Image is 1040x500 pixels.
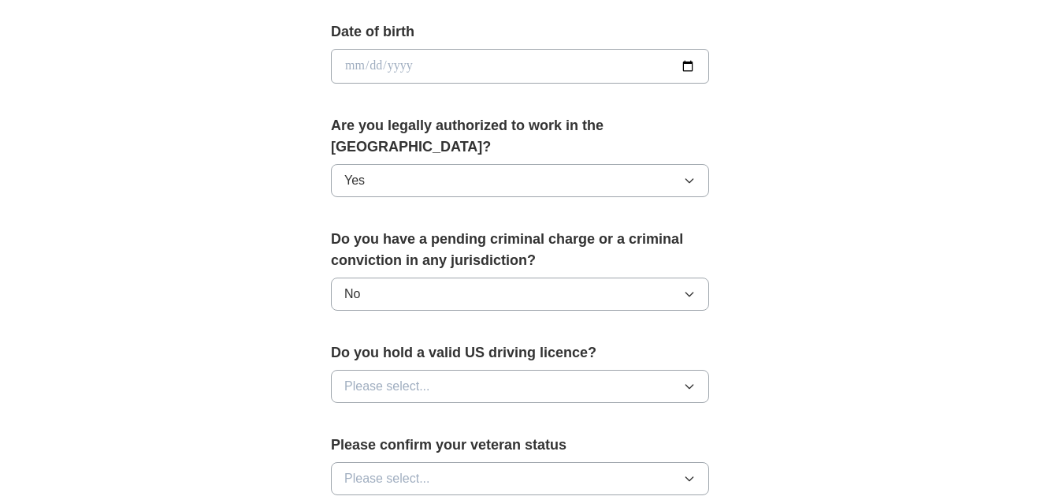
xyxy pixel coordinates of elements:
[331,370,709,403] button: Please select...
[331,229,709,271] label: Do you have a pending criminal charge or a criminal conviction in any jurisdiction?
[331,462,709,495] button: Please select...
[331,342,709,364] label: Do you hold a valid US driving licence?
[331,115,709,158] label: Are you legally authorized to work in the [GEOGRAPHIC_DATA]?
[344,377,430,396] span: Please select...
[344,469,430,488] span: Please select...
[331,21,709,43] label: Date of birth
[344,285,360,304] span: No
[331,435,709,456] label: Please confirm your veteran status
[344,171,365,190] span: Yes
[331,278,709,311] button: No
[331,164,709,197] button: Yes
